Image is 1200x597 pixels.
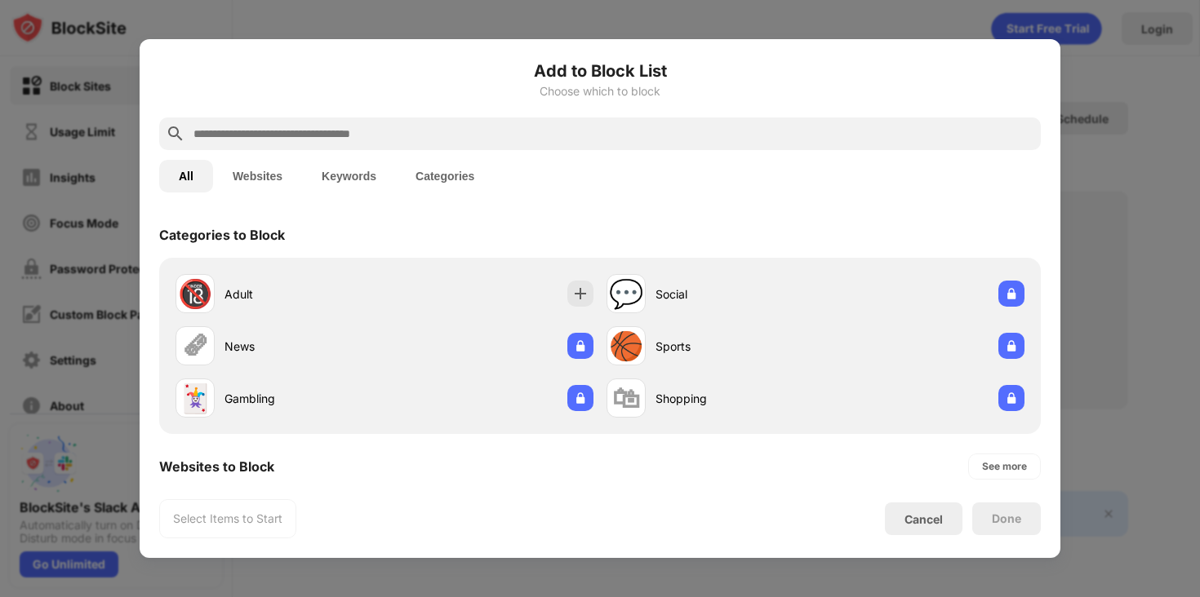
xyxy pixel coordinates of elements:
[904,512,943,526] div: Cancel
[173,511,282,527] div: Select Items to Start
[181,329,209,363] div: 🗞
[213,160,302,192] button: Websites
[224,285,384,303] div: Adult
[609,329,643,363] div: 🏀
[396,160,494,192] button: Categories
[224,338,384,355] div: News
[656,390,816,407] div: Shopping
[178,382,212,415] div: 🃏
[159,227,285,243] div: Categories to Block
[178,277,212,311] div: 🔞
[656,285,816,303] div: Social
[612,382,640,415] div: 🛍
[159,160,213,192] button: All
[224,390,384,407] div: Gambling
[159,59,1041,83] h6: Add to Block List
[609,277,643,311] div: 💬
[992,512,1021,525] div: Done
[166,124,185,144] img: search.svg
[656,338,816,355] div: Sports
[982,458,1027,475] div: See more
[159,458,274,475] div: Websites to Block
[159,85,1041,98] div: Choose which to block
[302,160,396,192] button: Keywords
